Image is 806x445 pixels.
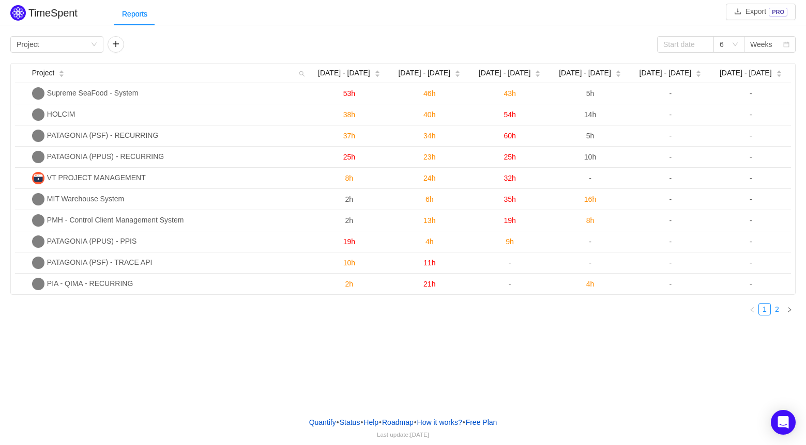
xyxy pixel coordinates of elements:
[783,303,796,315] li: Next Page
[535,69,541,72] i: icon: caret-up
[345,174,354,182] span: 8h
[32,68,55,78] span: Project
[504,216,515,225] span: 19h
[345,280,354,288] span: 2h
[425,195,434,203] span: 6h
[750,110,752,119] span: -
[32,172,44,184] img: VP
[720,37,724,52] div: 6
[750,280,752,288] span: -
[28,7,78,19] h2: TimeSpent
[345,216,354,225] span: 2h
[750,132,752,140] span: -
[108,36,124,53] button: icon: plus
[295,63,309,83] i: icon: search
[343,153,355,161] span: 25h
[32,108,44,121] img: H
[771,303,783,315] li: 2
[10,5,26,21] img: Quantify logo
[783,41,789,49] i: icon: calendar
[509,259,511,267] span: -
[377,431,429,438] span: Last update:
[670,280,672,288] span: -
[750,259,752,267] span: -
[318,68,370,78] span: [DATE] - [DATE]
[670,259,672,267] span: -
[343,237,355,246] span: 19h
[509,280,511,288] span: -
[423,174,435,182] span: 24h
[504,132,515,140] span: 60h
[504,110,515,119] span: 54h
[506,237,514,246] span: 9h
[559,68,611,78] span: [DATE] - [DATE]
[589,174,591,182] span: -
[47,152,164,161] span: PATAGONIA (PPUS) - RECURRING
[670,216,672,225] span: -
[465,415,498,430] button: Free Plan
[32,278,44,290] img: P-
[670,89,672,98] span: -
[670,110,672,119] span: -
[423,132,435,140] span: 34h
[771,410,796,435] div: Open Intercom Messenger
[776,69,782,76] div: Sort
[479,68,531,78] span: [DATE] - [DATE]
[398,68,450,78] span: [DATE] - [DATE]
[423,259,435,267] span: 11h
[32,193,44,205] img: MW
[746,303,758,315] li: Previous Page
[309,415,337,430] a: Quantify
[423,216,435,225] span: 13h
[749,307,755,313] i: icon: left
[47,173,146,182] span: VT PROJECT MANAGEMENT
[423,110,435,119] span: 40h
[417,415,463,430] button: How it works?
[696,73,702,76] i: icon: caret-down
[47,131,158,139] span: PATAGONIA (PSF) - RECURRING
[423,89,435,98] span: 46h
[343,110,355,119] span: 38h
[32,87,44,100] img: SS
[670,174,672,182] span: -
[771,304,783,315] a: 2
[379,418,382,426] span: •
[339,415,361,430] a: Status
[670,153,672,161] span: -
[114,3,156,26] div: Reports
[410,431,429,438] span: [DATE]
[343,89,355,98] span: 53h
[732,41,738,49] i: icon: down
[726,4,796,20] button: icon: downloadExportPRO
[423,280,435,288] span: 21h
[584,195,596,203] span: 16h
[58,69,65,76] div: Sort
[589,237,591,246] span: -
[786,307,793,313] i: icon: right
[696,69,702,72] i: icon: caret-up
[455,73,461,76] i: icon: caret-down
[17,37,39,52] div: Project
[750,216,752,225] span: -
[504,89,515,98] span: 43h
[670,237,672,246] span: -
[750,37,772,52] div: Weeks
[584,110,596,119] span: 14h
[640,68,692,78] span: [DATE] - [DATE]
[343,259,355,267] span: 10h
[374,73,380,76] i: icon: caret-down
[535,73,541,76] i: icon: caret-down
[586,89,595,98] span: 5h
[360,418,363,426] span: •
[32,257,44,269] img: P(
[720,68,772,78] span: [DATE] - [DATE]
[47,89,139,97] span: Supreme SeaFood - System
[59,69,65,72] i: icon: caret-up
[47,110,75,118] span: HOLCIM
[337,418,339,426] span: •
[776,69,782,72] i: icon: caret-up
[343,132,355,140] span: 37h
[504,195,515,203] span: 35h
[32,214,44,227] img: P-
[657,36,714,53] input: Start date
